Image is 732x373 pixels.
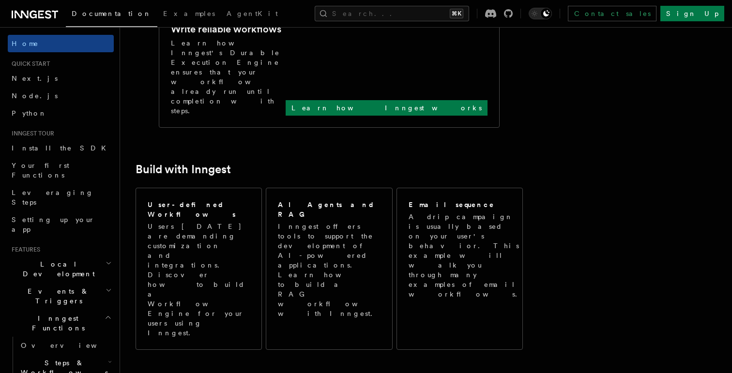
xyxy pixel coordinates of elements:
span: Events & Triggers [8,286,106,306]
a: Overview [17,337,114,354]
span: Local Development [8,259,106,279]
h2: AI Agents and RAG [278,200,381,219]
p: Learn how Inngest works [291,103,482,113]
button: Local Development [8,255,114,283]
span: Setting up your app [12,216,95,233]
span: Install the SDK [12,144,112,152]
span: Overview [21,342,121,349]
button: Search...⌘K [315,6,469,21]
a: Node.js [8,87,114,104]
a: Setting up your app [8,211,114,238]
a: User-defined WorkflowsUsers [DATE] are demanding customization and integrations. Discover how to ... [136,188,262,350]
a: Your first Functions [8,157,114,184]
kbd: ⌘K [450,9,463,18]
span: Leveraging Steps [12,189,93,206]
a: Contact sales [568,6,656,21]
a: Examples [157,3,221,26]
a: Home [8,35,114,52]
p: Inngest offers tools to support the development of AI-powered applications. Learn how to build a ... [278,222,381,318]
span: Inngest Functions [8,313,105,333]
h2: User-defined Workflows [148,200,250,219]
h2: Write reliable workflows [171,22,281,36]
p: A drip campaign is usually based on your user's behavior. This example will walk you through many... [409,212,523,299]
span: Python [12,109,47,117]
button: Events & Triggers [8,283,114,310]
a: Next.js [8,70,114,87]
span: Quick start [8,60,50,68]
h2: Email sequence [409,200,495,209]
a: Leveraging Steps [8,184,114,211]
span: Inngest tour [8,130,54,137]
span: AgentKit [227,10,278,17]
button: Toggle dark mode [529,8,552,19]
span: Node.js [12,92,58,100]
span: Your first Functions [12,162,69,179]
span: Features [8,246,40,254]
a: Learn how Inngest works [286,100,488,116]
a: Email sequenceA drip campaign is usually based on your user's behavior. This example will walk yo... [396,188,523,350]
a: Sign Up [660,6,724,21]
a: Install the SDK [8,139,114,157]
span: Next.js [12,75,58,82]
a: Documentation [66,3,157,27]
span: Home [12,39,39,48]
button: Inngest Functions [8,310,114,337]
p: Learn how Inngest's Durable Execution Engine ensures that your workflow already run until complet... [171,38,286,116]
a: AgentKit [221,3,284,26]
p: Users [DATE] are demanding customization and integrations. Discover how to build a Workflow Engin... [148,222,250,338]
span: Documentation [72,10,152,17]
a: Build with Inngest [136,163,231,176]
a: Python [8,104,114,122]
span: Examples [163,10,215,17]
a: AI Agents and RAGInngest offers tools to support the development of AI-powered applications. Lear... [266,188,392,350]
